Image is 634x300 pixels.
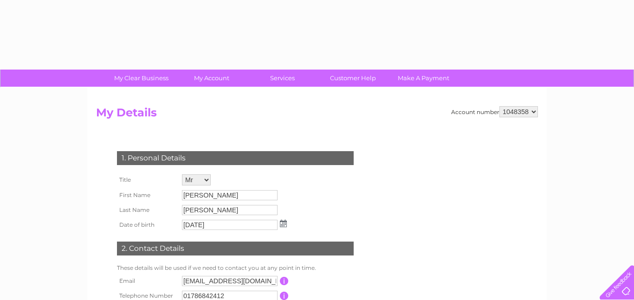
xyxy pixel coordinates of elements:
[115,262,356,274] td: These details will be used if we need to contact you at any point in time.
[280,277,289,285] input: Information
[280,292,289,300] input: Information
[451,106,538,117] div: Account number
[174,70,250,87] a: My Account
[115,188,180,203] th: First Name
[115,274,180,288] th: Email
[117,151,354,165] div: 1. Personal Details
[244,70,321,87] a: Services
[385,70,462,87] a: Make A Payment
[96,106,538,124] h2: My Details
[280,220,287,227] img: ...
[115,203,180,217] th: Last Name
[115,172,180,188] th: Title
[117,242,354,255] div: 2. Contact Details
[315,70,391,87] a: Customer Help
[103,70,180,87] a: My Clear Business
[115,217,180,232] th: Date of birth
